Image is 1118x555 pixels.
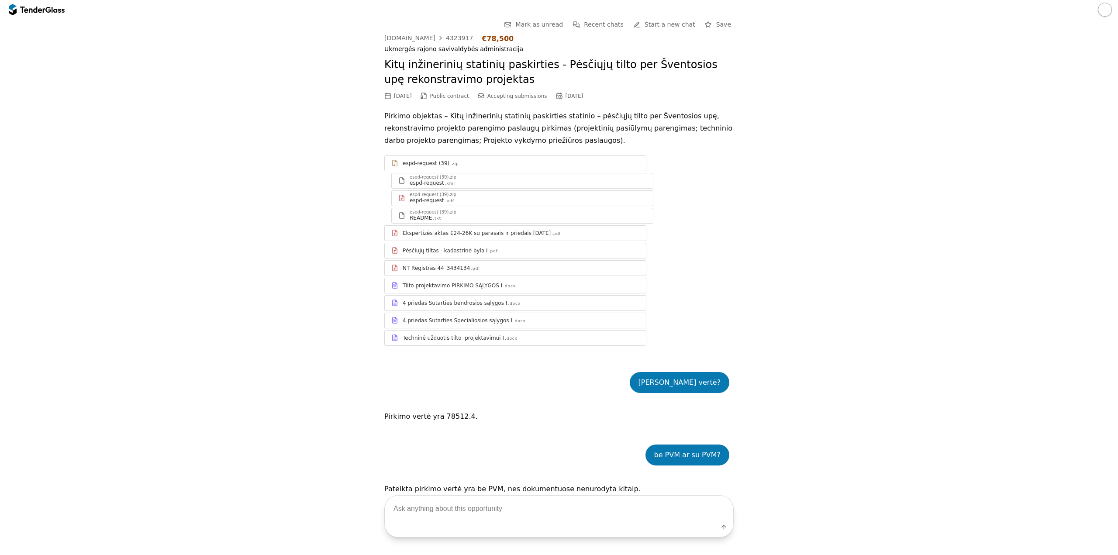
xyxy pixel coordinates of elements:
[570,19,626,30] button: Recent chats
[403,265,470,272] div: NT Registras 44_3434134
[403,230,551,237] div: Ekspertizės aktas E24-26K su parasais ir priedais [DATE]
[391,190,653,206] a: espd-request (39).zipespd-request.pdf
[384,295,646,311] a: 4 priedas Sutarties bendrosios sąlygos I.docx
[394,93,412,99] div: [DATE]
[513,318,526,324] div: .docx
[450,161,459,167] div: .zip
[482,34,514,43] div: €78,500
[403,300,507,307] div: 4 priedas Sutarties bendrosios sąlygos I
[410,193,456,197] div: espd-request (39).zip
[384,313,646,328] a: 4 priedas Sutarties Specialiosios sąlygos I.docx
[384,330,646,346] a: Techninė užduotis tilto projektavimui I.docx
[384,34,473,41] a: [DOMAIN_NAME]4323917
[503,283,516,289] div: .docx
[403,247,488,254] div: Pėsčiujų tiltas - kadastrinė byla I
[445,198,454,204] div: .pdf
[403,282,502,289] div: Tilto projektavimo PIRKIMO SĄLYGOS I
[410,197,444,204] div: espd-request
[410,179,444,186] div: espd-request
[410,210,456,214] div: espd-request (39).zip
[566,93,583,99] div: [DATE]
[584,21,624,28] span: Recent chats
[384,45,734,53] div: Ukmergės rajono savivaldybės administracija
[384,260,646,276] a: NT Registras 44_3434134.pdf
[410,214,432,221] div: README
[384,410,734,423] p: Pirkimo vertė yra 78512.4.
[505,336,518,341] div: .docx
[654,449,721,461] div: be PVM ar su PVM?
[430,93,469,99] span: Public contract
[445,181,455,186] div: .xml
[384,278,646,293] a: Tilto projektavimo PIRKIMO SĄLYGOS I.docx
[716,21,731,28] span: Save
[631,19,698,30] a: Start a new chat
[638,376,721,389] div: [PERSON_NAME] vertė?
[516,21,563,28] span: Mark as unread
[384,155,646,171] a: espd-request (39).zip
[508,301,521,307] div: .docx
[384,35,435,41] div: [DOMAIN_NAME]
[502,19,566,30] button: Mark as unread
[403,334,504,341] div: Techninė užduotis tilto projektavimui I
[489,248,498,254] div: .pdf
[446,35,473,41] div: 4323917
[391,173,653,189] a: espd-request (39).zipespd-request.xml
[433,216,441,221] div: .txt
[384,110,734,147] p: Pirkimo objektas – Kitų inžinerinių statinių paskirties statinio – pėsčiųjų tilto per Šventosios ...
[471,266,480,272] div: .pdf
[384,225,646,241] a: Ekspertizės aktas E24-26K su parasais ir priedais [DATE].pdf
[403,160,449,167] div: espd-request (39)
[702,19,734,30] button: Save
[384,243,646,259] a: Pėsčiujų tiltas - kadastrinė byla I.pdf
[403,317,512,324] div: 4 priedas Sutarties Specialiosios sąlygos I
[384,58,734,87] h2: Kitų inžinerinių statinių paskirties - Pėsčiųjų tilto per Šventosios upę rekonstravimo projektas
[645,21,695,28] span: Start a new chat
[552,231,561,237] div: .pdf
[487,93,547,99] span: Accepting submissions
[410,175,456,179] div: espd-request (39).zip
[391,208,653,224] a: espd-request (39).zipREADME.txt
